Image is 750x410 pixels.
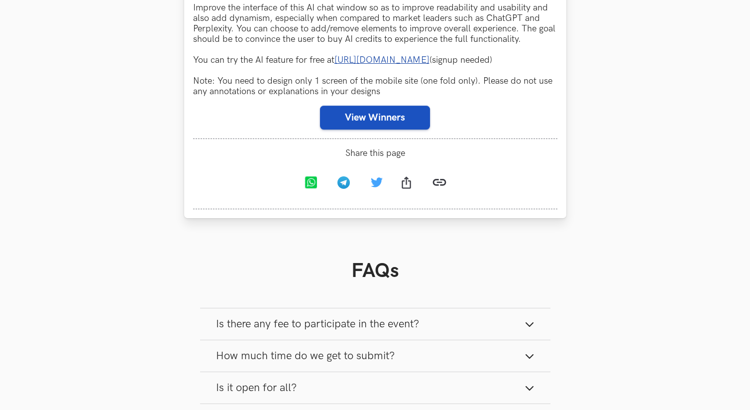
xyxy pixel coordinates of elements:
[216,349,395,363] span: How much time do we get to submit?
[200,372,550,404] button: Is it open for all?
[402,176,411,189] img: Share
[320,106,430,130] button: View Winners
[200,259,550,283] h1: FAQs
[337,176,350,189] img: Telegram
[216,317,419,331] span: Is there any fee to participate in the event?
[193,148,557,158] span: Share this page
[216,381,297,395] span: Is it open for all?
[425,167,454,200] a: Copy link
[200,308,550,340] button: Is there any fee to participate in the event?
[296,169,329,199] a: Whatsapp
[305,176,317,189] img: Whatsapp
[329,169,362,199] a: Telegram
[392,169,425,199] a: Share
[334,55,429,65] a: [URL][DOMAIN_NAME]
[200,340,550,372] button: How much time do we get to submit?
